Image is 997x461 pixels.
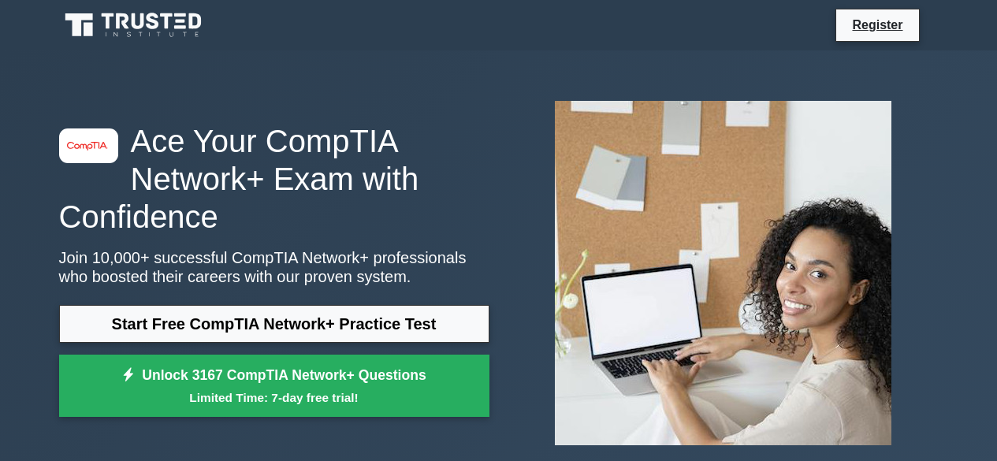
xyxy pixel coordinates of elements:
small: Limited Time: 7-day free trial! [79,389,470,407]
a: Start Free CompTIA Network+ Practice Test [59,305,489,343]
a: Unlock 3167 CompTIA Network+ QuestionsLimited Time: 7-day free trial! [59,355,489,418]
p: Join 10,000+ successful CompTIA Network+ professionals who boosted their careers with our proven ... [59,248,489,286]
h1: Ace Your CompTIA Network+ Exam with Confidence [59,122,489,236]
a: Register [843,15,912,35]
